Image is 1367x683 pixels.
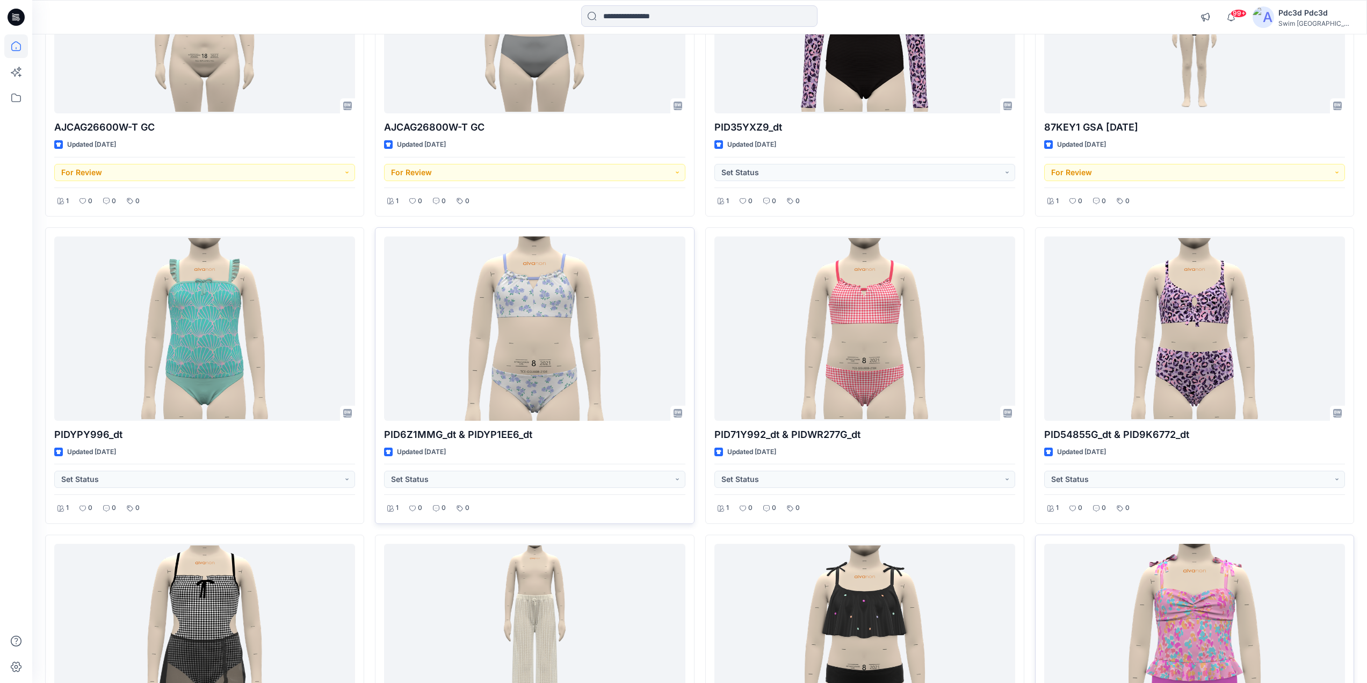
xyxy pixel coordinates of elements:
p: 0 [1078,502,1082,514]
div: Pdc3d Pdc3d [1278,6,1354,19]
p: 0 [1078,196,1082,207]
p: 1 [66,502,69,514]
a: PIDYPY996_dt [54,236,355,421]
p: 1 [396,196,399,207]
p: 0 [465,502,469,514]
p: 0 [112,196,116,207]
p: 0 [112,502,116,514]
span: 99+ [1231,9,1247,18]
p: AJCAG26600W-T GC [54,120,355,135]
p: 1 [726,502,729,514]
p: Updated [DATE] [727,139,776,150]
p: 1 [396,502,399,514]
p: 87KEY1 GSA [DATE] [1044,120,1345,135]
p: AJCAG26800W-T GC [384,120,685,135]
p: Updated [DATE] [1057,447,1106,458]
p: 0 [442,196,446,207]
a: PID71Y992_dt & PIDWR277G_dt [714,236,1015,421]
p: Updated [DATE] [727,447,776,458]
img: avatar [1253,6,1274,28]
p: 0 [135,196,140,207]
p: 0 [442,502,446,514]
p: Updated [DATE] [1057,139,1106,150]
p: 0 [795,196,800,207]
p: 0 [1102,196,1106,207]
a: PID54855G_dt & PID9K6772_dt [1044,236,1345,421]
p: 1 [726,196,729,207]
p: PID54855G_dt & PID9K6772_dt [1044,427,1345,442]
p: Updated [DATE] [67,447,116,458]
p: 0 [748,502,753,514]
p: 0 [772,196,776,207]
p: Updated [DATE] [67,139,116,150]
p: 0 [772,502,776,514]
p: 0 [418,502,422,514]
p: 1 [1056,502,1059,514]
p: 1 [66,196,69,207]
p: 0 [88,196,92,207]
p: PID6Z1MMG_dt & PIDYP1EE6_dt [384,427,685,442]
p: 0 [1125,502,1130,514]
p: PIDYPY996_dt [54,427,355,442]
p: 0 [795,502,800,514]
p: PID35YXZ9_dt [714,120,1015,135]
p: 0 [748,196,753,207]
p: Updated [DATE] [397,139,446,150]
p: 0 [88,502,92,514]
p: Updated [DATE] [397,447,446,458]
p: 0 [1125,196,1130,207]
p: PID71Y992_dt & PIDWR277G_dt [714,427,1015,442]
p: 0 [465,196,469,207]
p: 1 [1056,196,1059,207]
p: 0 [135,502,140,514]
div: Swim [GEOGRAPHIC_DATA] [1278,19,1354,27]
a: PID6Z1MMG_dt & PIDYP1EE6_dt [384,236,685,421]
p: 0 [1102,502,1106,514]
p: 0 [418,196,422,207]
